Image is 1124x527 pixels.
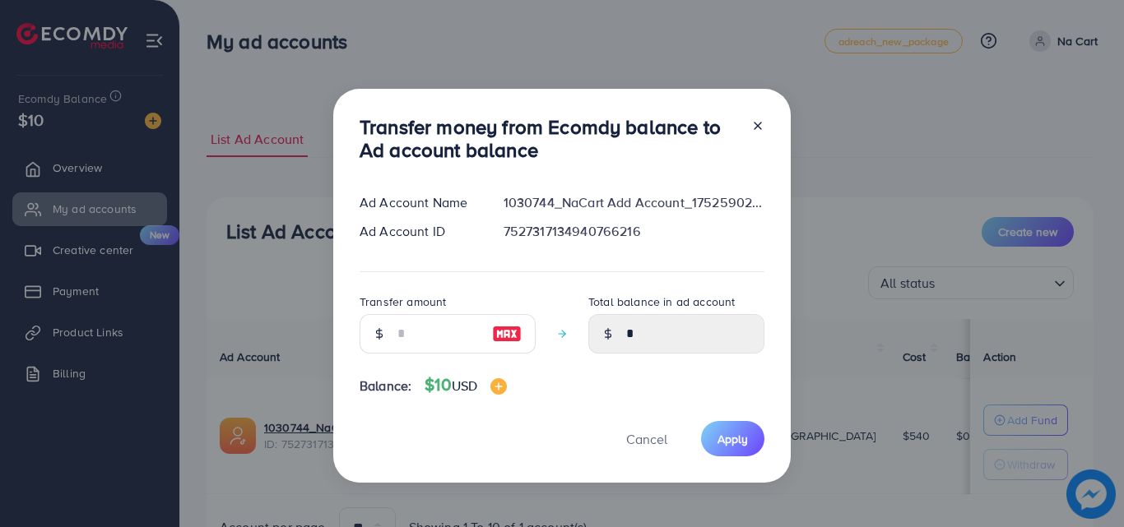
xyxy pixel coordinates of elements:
[588,294,735,310] label: Total balance in ad account
[718,431,748,447] span: Apply
[490,222,778,241] div: 7527317134940766216
[346,222,490,241] div: Ad Account ID
[360,377,411,395] span: Balance:
[490,193,778,212] div: 1030744_NaCart Add Account_1752590232193
[425,375,507,395] h4: $10
[346,193,490,212] div: Ad Account Name
[626,430,667,448] span: Cancel
[701,421,764,456] button: Apply
[490,378,507,395] img: image
[606,421,688,456] button: Cancel
[360,294,446,310] label: Transfer amount
[492,324,522,344] img: image
[360,115,738,163] h3: Transfer money from Ecomdy balance to Ad account balance
[452,377,477,395] span: USD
